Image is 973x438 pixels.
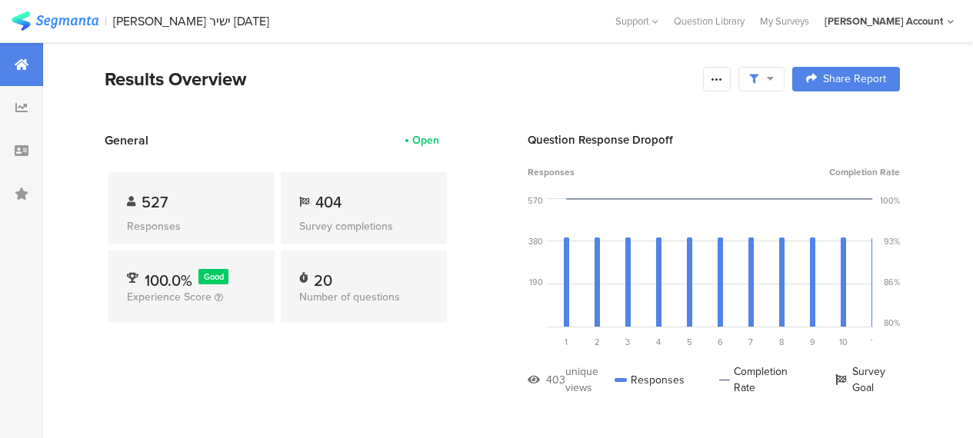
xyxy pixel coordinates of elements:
[884,317,900,329] div: 80%
[810,336,815,348] span: 9
[314,269,332,284] div: 20
[204,270,224,283] span: Good
[529,276,543,288] div: 190
[719,363,801,396] div: Completion Rate
[823,74,886,85] span: Share Report
[412,132,439,148] div: Open
[105,65,695,93] div: Results Overview
[884,235,900,247] div: 93%
[748,336,753,348] span: 7
[528,165,575,179] span: Responses
[105,131,148,149] span: General
[528,235,543,247] div: 380
[839,336,848,348] span: 10
[127,218,256,234] div: Responses
[546,372,565,388] div: 403
[880,194,900,207] div: 100%
[835,363,900,396] div: Survey Goal
[299,289,400,305] span: Number of questions
[825,14,943,28] div: [PERSON_NAME] Account
[615,363,685,396] div: Responses
[615,9,658,33] div: Support
[105,12,107,30] div: |
[142,191,168,214] span: 527
[528,131,900,148] div: Question Response Dropoff
[687,336,692,348] span: 5
[666,14,752,28] a: Question Library
[299,218,428,234] div: Survey completions
[595,336,600,348] span: 2
[752,14,817,28] a: My Surveys
[656,336,661,348] span: 4
[565,336,568,348] span: 1
[829,165,900,179] span: Completion Rate
[12,12,98,31] img: segmanta logo
[718,336,723,348] span: 6
[779,336,784,348] span: 8
[884,276,900,288] div: 86%
[315,191,342,214] span: 404
[528,194,543,207] div: 570
[145,269,192,292] span: 100.0%
[625,336,630,348] span: 3
[127,289,212,305] span: Experience Score
[113,14,269,28] div: [PERSON_NAME] ישיר [DATE]
[565,363,615,396] div: unique views
[871,336,877,348] span: 11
